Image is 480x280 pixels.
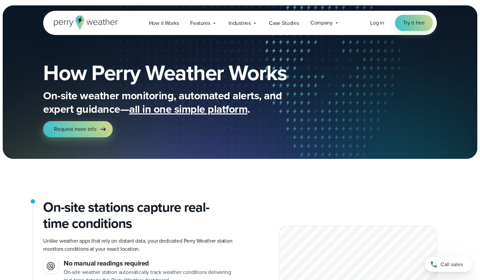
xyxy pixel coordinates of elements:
[54,125,96,133] span: Request more info
[129,101,247,117] span: all in one simple platform
[64,258,235,268] h3: No manual readings required
[269,19,299,27] span: Case Studies
[403,19,425,27] span: Try it free
[149,19,179,27] span: How it Works
[43,121,113,137] a: Request more info
[441,260,463,269] span: Call sales
[43,199,235,232] h2: On-site stations capture real-time conditions
[310,19,333,27] span: Company
[43,237,235,253] p: Unlike weather apps that rely on distant data, your dedicated Perry Weather station monitors cond...
[143,16,185,30] a: How it Works
[43,62,336,83] h1: How Perry Weather Works
[425,257,472,272] a: Call sales
[395,15,433,31] a: Try it free
[229,19,251,27] span: Industries
[263,16,305,30] a: Case Studies
[43,89,313,116] p: On-site weather monitoring, automated alerts, and expert guidance— .
[370,19,384,27] a: Log in
[190,19,210,27] span: Features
